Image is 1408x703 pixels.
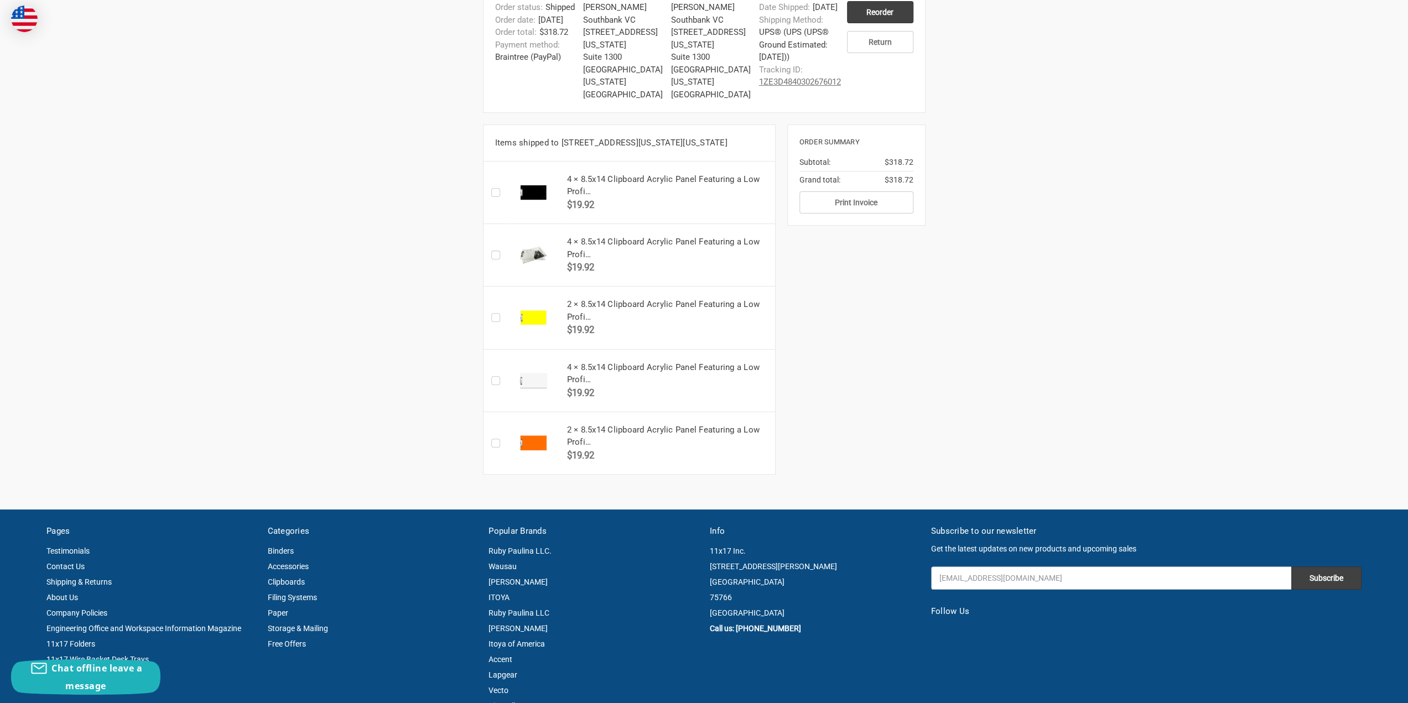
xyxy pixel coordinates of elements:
button: Chat offline leave a message [11,659,160,695]
h5: Categories [268,525,477,538]
li: Suite 1300 [583,51,665,64]
dd: [DATE] [495,14,577,27]
span: $19.92 [567,450,594,461]
h5: 4 × 8.5x14 Clipboard Acrylic Panel Featuring a Low Profi… [567,173,768,198]
h6: Order Summary [799,137,913,148]
h5: Popular Brands [489,525,698,538]
dt: Order date: [495,14,536,27]
a: About Us [46,593,78,602]
img: 8.5x14 Clipboard Acrylic Panel Featuring a Low Profile Clip White [508,367,558,394]
dd: UPS® (UPS (UPS® Ground Estimated: [DATE])) [759,14,841,64]
a: Itoya of America [489,639,545,648]
span: Chat offline leave a message [51,662,142,692]
h5: 2 × 8.5x14 Clipboard Acrylic Panel Featuring a Low Profi… [567,424,768,449]
h5: Follow Us [931,605,1362,618]
a: Filing Systems [268,593,317,602]
a: Testimonials [46,546,90,555]
span: Subtotal: [799,158,830,166]
a: [PERSON_NAME] [489,577,548,586]
a: Company Policies [46,608,107,617]
a: Contact Us [46,562,85,571]
img: 8.5x14 Clipboard Acrylic Panel Featuring a Low Profile Clip Clear [508,241,558,269]
a: Shipping & Returns [46,577,112,586]
span: $19.92 [567,324,594,335]
a: Vecto [489,686,508,695]
button: Print Invoice [799,191,913,213]
dt: Tracking ID: [759,64,803,76]
p: Get the latest updates on new products and upcoming sales [931,543,1362,555]
dd: Braintree (PayPal) [495,39,577,64]
a: Lapgear [489,670,517,679]
li: Southbank VC [583,14,665,27]
h5: 2 × 8.5x14 Clipboard Acrylic Panel Featuring a Low Profi… [567,298,768,323]
li: Suite 1300 [671,51,753,64]
span: $318.72 [885,174,913,186]
span: $19.92 [567,387,594,398]
li: [STREET_ADDRESS][US_STATE] [583,26,665,51]
a: Engineering Office and Workspace Information Magazine [46,624,241,633]
li: Southbank VC [671,14,753,27]
a: Paper [268,608,288,617]
dt: Payment method: [495,39,560,51]
span: $19.92 [567,199,594,210]
h5: Items shipped to [STREET_ADDRESS][US_STATE][US_STATE] [495,137,763,149]
a: Accessories [268,562,309,571]
h5: Subscribe to our newsletter [931,525,1362,538]
a: Return [847,31,913,53]
a: 11x17 Wire Basket Desk Trays [46,655,149,664]
span: $19.92 [567,262,594,273]
li: [GEOGRAPHIC_DATA][US_STATE] [583,64,665,88]
h5: 4 × 8.5x14 Clipboard Acrylic Panel Featuring a Low Profi… [567,361,768,386]
img: duty and tax information for United States [11,6,38,32]
h5: 4 × 8.5x14 Clipboard Acrylic Panel Featuring a Low Profi… [567,236,768,261]
dt: Date Shipped: [759,1,810,14]
input: Subscribe [1291,566,1362,590]
img: 8.5x14 Clipboard Acrylic Panel Featuring a Low Profile Clip Black [508,179,558,206]
a: Binders [268,546,294,555]
a: Storage & Mailing [268,624,328,633]
a: Clipboards [268,577,305,586]
a: Accent [489,655,512,664]
h5: Info [710,525,919,538]
a: 1ZE3D4840302676012 [759,77,841,87]
li: [GEOGRAPHIC_DATA][US_STATE] [671,64,753,88]
a: Wausau [489,562,517,571]
input: Reorder [847,1,913,23]
li: [GEOGRAPHIC_DATA] [671,88,753,101]
span: Grand total: [799,175,840,184]
a: Ruby Paulina LLC. [489,546,552,555]
img: 8.5x14 Clipboard Acrylic Panel Featuring a Low Profile Clip Orange [508,429,558,457]
li: [PERSON_NAME] [583,1,665,14]
li: [STREET_ADDRESS][US_STATE] [671,26,753,51]
address: 11x17 Inc. [STREET_ADDRESS][PERSON_NAME] [GEOGRAPHIC_DATA] 75766 [GEOGRAPHIC_DATA] [710,543,919,621]
li: [GEOGRAPHIC_DATA] [583,88,665,101]
img: 8.5x14 Clipboard Acrylic Panel Featuring a Low Profile Clip Yellow [508,304,558,331]
h5: Pages [46,525,256,538]
li: [PERSON_NAME] [671,1,753,14]
dt: Shipping Method: [759,14,823,27]
a: Call us: [PHONE_NUMBER] [710,624,801,633]
input: Your email address [931,566,1291,590]
a: [PERSON_NAME] [489,624,548,633]
dt: Order status: [495,1,543,14]
dt: Order total: [495,26,537,39]
a: ITOYA [489,593,510,602]
a: Ruby Paulina LLC [489,608,549,617]
a: 11x17 Folders [46,639,95,648]
span: $318.72 [885,157,913,168]
iframe: Google Customer Reviews [1317,673,1408,703]
a: Free Offers [268,639,306,648]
